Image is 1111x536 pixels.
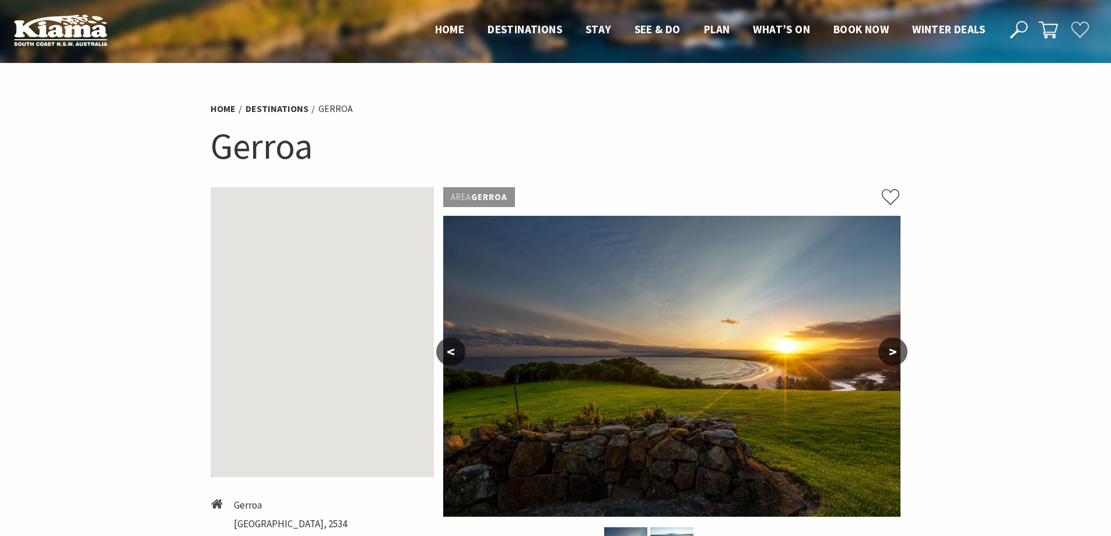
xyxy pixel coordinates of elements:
li: Gerroa [318,101,353,117]
span: What’s On [753,22,810,36]
a: Destinations [246,103,309,115]
img: Sunset over Seven Mile Beach [443,216,900,517]
a: Home [211,103,236,115]
span: Winter Deals [912,22,985,36]
span: Plan [704,22,730,36]
button: > [878,338,907,366]
span: Area [451,191,471,202]
nav: Main Menu [423,20,997,40]
p: Gerroa [443,187,515,207]
h1: Gerroa [211,122,901,170]
span: Book now [833,22,889,36]
img: Kiama Logo [14,14,107,46]
span: Destinations [488,22,562,36]
li: Gerroa [234,498,347,513]
span: Home [435,22,465,36]
button: < [436,338,465,366]
li: [GEOGRAPHIC_DATA], 2534 [234,516,347,532]
span: See & Do [635,22,681,36]
span: Stay [586,22,611,36]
